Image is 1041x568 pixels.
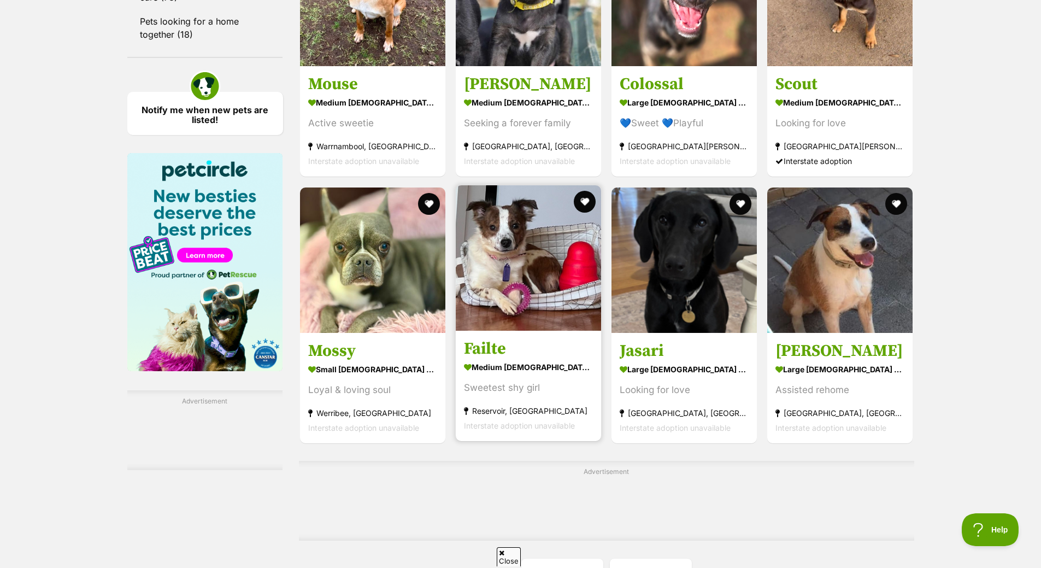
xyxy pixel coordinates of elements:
strong: [GEOGRAPHIC_DATA], [GEOGRAPHIC_DATA] [775,406,904,420]
button: favourite [886,193,908,215]
strong: medium [DEMOGRAPHIC_DATA] Dog [464,359,593,375]
img: Mossy - Boston Terrier Dog [300,188,445,333]
a: Colossal large [DEMOGRAPHIC_DATA] Dog 💙Sweet 💙Playful [GEOGRAPHIC_DATA][PERSON_NAME][GEOGRAPHIC_D... [611,66,757,177]
div: Looking for love [775,116,904,131]
span: Interstate adoption unavailable [620,157,731,166]
img: Buddy Holly - Staghound Dog [767,188,913,333]
button: favourite [730,193,751,215]
span: Interstate adoption unavailable [620,423,731,432]
a: Scout medium [DEMOGRAPHIC_DATA] Dog Looking for love [GEOGRAPHIC_DATA][PERSON_NAME][GEOGRAPHIC_DA... [767,66,913,177]
strong: [GEOGRAPHIC_DATA], [GEOGRAPHIC_DATA] [620,406,749,420]
h3: [PERSON_NAME] [775,341,904,361]
div: 💙Sweet 💙Playful [620,116,749,131]
a: Pets looking for a home together (18) [127,10,283,46]
a: Mossy small [DEMOGRAPHIC_DATA] Dog Loyal & loving soul Werribee, [GEOGRAPHIC_DATA] Interstate ado... [300,332,445,443]
h3: Mossy [308,341,437,361]
strong: small [DEMOGRAPHIC_DATA] Dog [308,361,437,377]
strong: large [DEMOGRAPHIC_DATA] Dog [620,361,749,377]
div: Loyal & loving soul [308,383,437,397]
span: Interstate adoption unavailable [308,157,419,166]
a: [PERSON_NAME] large [DEMOGRAPHIC_DATA] Dog Assisted rehome [GEOGRAPHIC_DATA], [GEOGRAPHIC_DATA] I... [767,332,913,443]
img: Pet Circle promo banner [127,153,283,371]
div: Active sweetie [308,116,437,131]
div: Looking for love [620,383,749,397]
span: Interstate adoption unavailable [464,421,575,430]
div: Advertisement [299,461,914,541]
div: Sweetest shy girl [464,380,593,395]
div: Advertisement [127,390,283,470]
button: favourite [418,193,440,215]
a: Mouse medium [DEMOGRAPHIC_DATA] Dog Active sweetie Warrnambool, [GEOGRAPHIC_DATA] Interstate adop... [300,66,445,177]
a: Notify me when new pets are listed! [127,92,283,135]
iframe: Help Scout Beacon - Open [962,513,1019,546]
a: Jasari large [DEMOGRAPHIC_DATA] Dog Looking for love [GEOGRAPHIC_DATA], [GEOGRAPHIC_DATA] Interst... [611,332,757,443]
h3: Scout [775,74,904,95]
div: Interstate adoption [775,154,904,169]
a: Failte medium [DEMOGRAPHIC_DATA] Dog Sweetest shy girl Reservoir, [GEOGRAPHIC_DATA] Interstate ad... [456,330,601,441]
a: [PERSON_NAME] medium [DEMOGRAPHIC_DATA] Dog Seeking a forever family [GEOGRAPHIC_DATA], [GEOGRAPH... [456,66,601,177]
strong: large [DEMOGRAPHIC_DATA] Dog [775,361,904,377]
span: Interstate adoption unavailable [308,423,419,432]
img: Failte - Border Collie Dog [456,185,601,331]
strong: medium [DEMOGRAPHIC_DATA] Dog [464,95,593,111]
h3: [PERSON_NAME] [464,74,593,95]
div: Assisted rehome [775,383,904,397]
h3: Colossal [620,74,749,95]
strong: [GEOGRAPHIC_DATA], [GEOGRAPHIC_DATA] [464,139,593,154]
img: Jasari - Labrador Retriever x Pointer Dog [611,188,757,333]
span: Interstate adoption unavailable [775,423,886,432]
h3: Mouse [308,74,437,95]
h3: Failte [464,338,593,359]
span: Interstate adoption unavailable [464,157,575,166]
strong: [GEOGRAPHIC_DATA][PERSON_NAME][GEOGRAPHIC_DATA] [620,139,749,154]
strong: Reservoir, [GEOGRAPHIC_DATA] [464,403,593,418]
strong: Warrnambool, [GEOGRAPHIC_DATA] [308,139,437,154]
h3: Jasari [620,341,749,361]
strong: medium [DEMOGRAPHIC_DATA] Dog [308,95,437,111]
strong: medium [DEMOGRAPHIC_DATA] Dog [775,95,904,111]
span: Close [497,547,521,566]
button: favourite [574,191,596,213]
strong: Werribee, [GEOGRAPHIC_DATA] [308,406,437,420]
strong: [GEOGRAPHIC_DATA][PERSON_NAME][GEOGRAPHIC_DATA] [775,139,904,154]
div: Seeking a forever family [464,116,593,131]
strong: large [DEMOGRAPHIC_DATA] Dog [620,95,749,111]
